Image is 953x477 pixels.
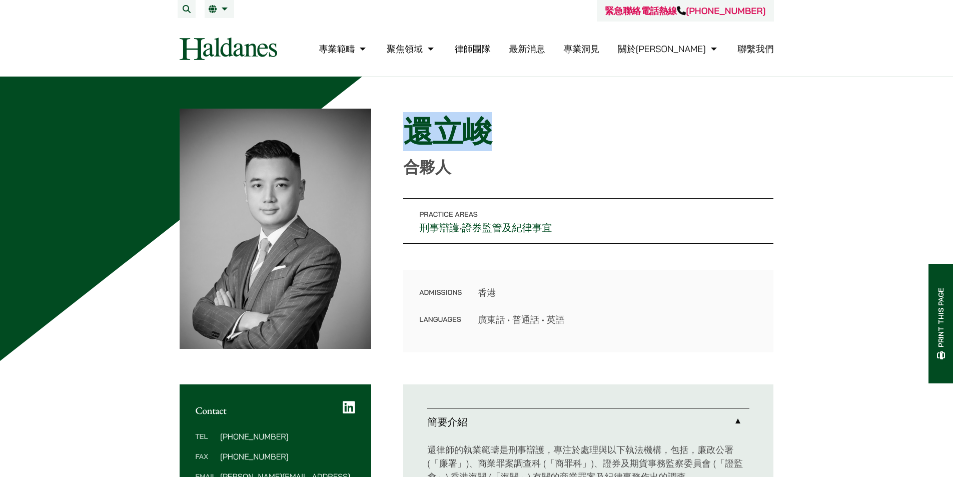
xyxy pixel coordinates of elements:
[605,5,765,17] a: 緊急聯絡電話熱線[PHONE_NUMBER]
[196,432,216,452] dt: Tel
[196,404,356,416] h2: Contact
[462,221,552,234] a: 證券監管及紀律事宜
[419,210,478,219] span: Practice Areas
[403,114,773,150] h1: 還立峻
[455,43,491,55] a: 律師團隊
[563,43,599,55] a: 專業洞見
[509,43,545,55] a: 最新消息
[419,286,462,313] dt: Admissions
[220,432,355,440] dd: [PHONE_NUMBER]
[319,43,368,55] a: 專業範疇
[478,286,757,299] dd: 香港
[209,5,230,13] a: 繁
[419,221,459,234] a: 刑事辯護
[738,43,774,55] a: 聯繫我們
[220,452,355,460] dd: [PHONE_NUMBER]
[403,158,773,177] p: 合夥人
[387,43,436,55] a: 聚焦領域
[419,313,462,326] dt: Languages
[180,38,277,60] img: Logo of Haldanes
[196,452,216,472] dt: Fax
[403,198,773,244] p: •
[618,43,719,55] a: 關於何敦
[427,409,749,435] a: 簡要介紹
[478,313,757,326] dd: 廣東話 • 普通話 • 英語
[343,400,355,414] a: LinkedIn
